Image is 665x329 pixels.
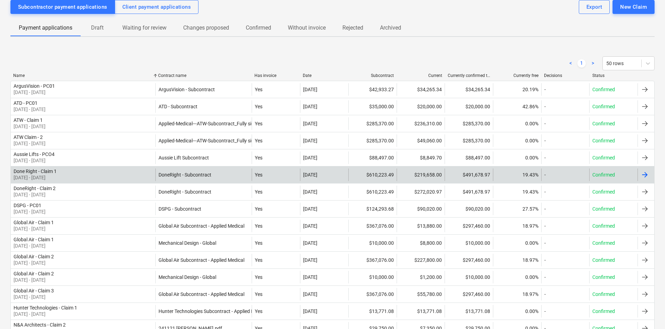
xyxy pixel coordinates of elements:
p: Confirmed [592,291,615,298]
div: Hunter Technologies - Claim 1 [14,305,77,311]
p: [DATE] - [DATE] [14,106,46,113]
div: - [544,206,546,212]
div: [DATE] [303,308,317,314]
div: $90,020.00 [445,203,493,215]
div: $88,497.00 [348,151,397,164]
span: 19.43% [522,189,538,195]
div: $272,020.97 [397,186,445,198]
div: Yes [252,151,300,164]
div: [DATE] [303,291,317,297]
div: $285,370.00 [348,117,397,130]
div: Yes [252,288,300,300]
div: - [544,138,546,143]
div: $55,780.00 [397,288,445,300]
div: Mechanical Design - Global [159,274,216,280]
p: Confirmed [592,240,615,246]
div: Yes [252,83,300,96]
p: Confirmed [592,222,615,229]
div: $367,076.00 [348,288,397,300]
div: $297,460.00 [445,288,493,300]
div: Yes [252,100,300,113]
div: Export [586,2,602,11]
div: Yes [252,237,300,249]
iframe: Chat Widget [630,296,665,329]
div: Hunter Technologies Subcontract - Applied Medical [159,308,268,314]
p: [DATE] - [DATE] [14,208,46,215]
div: [DATE] [303,274,317,280]
div: $367,076.00 [348,220,397,232]
div: $34,265.34 [445,83,493,96]
p: [DATE] - [DATE] [14,293,54,300]
p: Confirmed [592,86,615,93]
div: New Claim [620,2,647,11]
p: [DATE] - [DATE] [14,140,46,147]
p: [DATE] - [DATE] [14,191,56,198]
div: - [544,87,546,92]
div: [DATE] [303,121,317,126]
span: 0.00% [525,155,538,160]
div: $42,933.27 [348,83,397,96]
div: $610,223.49 [348,169,397,181]
div: Currently free [496,73,538,78]
a: Previous page [566,59,575,68]
div: - [544,121,546,126]
span: 0.00% [525,240,538,246]
div: $10,000.00 [348,271,397,283]
span: 18.97% [522,291,538,297]
div: $10,000.00 [348,237,397,249]
div: [DATE] [303,104,317,109]
p: Confirmed [592,103,615,110]
div: Contract name [158,73,249,78]
div: Global Air Subcontract - Applied Medical [159,291,244,297]
div: ArgusVision - Subcontract [159,87,215,92]
div: - [544,104,546,109]
p: Confirmed [592,308,615,315]
div: ATD - Subcontract [159,104,197,109]
div: Global Air - Claim 2 [14,254,54,259]
span: 42.86% [522,104,538,109]
div: Status [592,73,635,78]
div: ATW Claim - 2 [14,134,46,140]
p: Confirmed [592,257,615,264]
div: $90,020.00 [397,203,445,215]
div: Aussie Lifts - PCO4 [14,151,55,157]
div: Global Air - Claim 1 [14,237,54,242]
div: Applied-Medical---ATW-Subcontract_Fully signed.pdf [159,138,271,143]
div: $10,000.00 [445,237,493,249]
div: ArgusVision - PC01 [14,83,55,89]
div: DoneRight - Subcontract [159,172,211,178]
div: Yes [252,254,300,266]
div: $49,060.00 [397,134,445,147]
span: 0.00% [525,121,538,126]
div: Done Right - Claim 1 [14,169,57,174]
div: [DATE] [303,138,317,143]
p: [DATE] - [DATE] [14,311,77,318]
div: Subcontractor payment applications [18,2,107,11]
div: Has invoice [254,73,297,78]
div: - [544,257,546,263]
div: $13,771.08 [397,305,445,318]
div: $1,200.00 [397,271,445,283]
div: [DATE] [303,155,317,160]
div: - [544,172,546,178]
p: [DATE] - [DATE] [14,242,54,249]
div: - [544,223,546,229]
span: 19.43% [522,172,538,178]
p: [DATE] - [DATE] [14,259,54,266]
a: Next page [589,59,597,68]
div: $297,460.00 [445,254,493,266]
span: 0.00% [525,138,538,143]
div: Current [399,73,442,78]
div: Yes [252,169,300,181]
div: Yes [252,220,300,232]
p: Confirmed [592,274,615,281]
div: Yes [252,271,300,283]
div: [DATE] [303,240,317,246]
div: Global Air Subcontract - Applied Medical [159,223,244,229]
p: [DATE] - [DATE] [14,225,54,232]
div: DSPG - Subcontract [159,206,201,212]
div: $124,293.68 [348,203,397,215]
div: Date [303,73,346,78]
div: ATD - PC01 [14,100,46,106]
div: $20,000.00 [445,100,493,113]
